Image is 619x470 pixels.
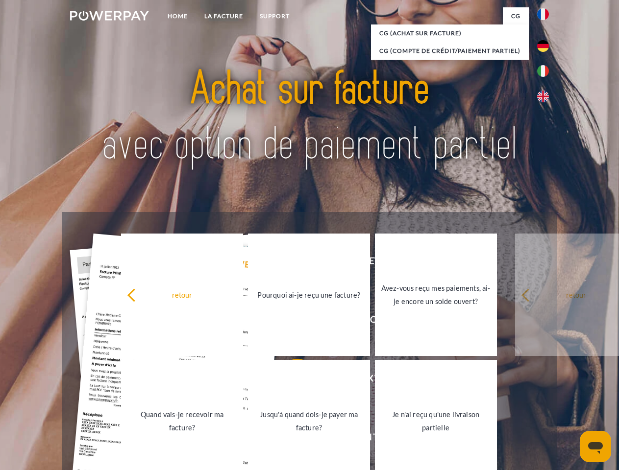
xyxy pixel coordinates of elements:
[381,408,491,434] div: Je n'ai reçu qu'une livraison partielle
[254,288,364,301] div: Pourquoi ai-je reçu une facture?
[371,42,529,60] a: CG (Compte de crédit/paiement partiel)
[127,288,237,301] div: retour
[251,7,298,25] a: Support
[537,8,549,20] img: fr
[537,40,549,52] img: de
[94,47,525,188] img: title-powerpay_fr.svg
[159,7,196,25] a: Home
[375,234,497,356] a: Avez-vous reçu mes paiements, ai-je encore un solde ouvert?
[371,24,529,42] a: CG (achat sur facture)
[580,431,611,462] iframe: Bouton de lancement de la fenêtre de messagerie
[127,408,237,434] div: Quand vais-je recevoir ma facture?
[196,7,251,25] a: LA FACTURE
[381,282,491,308] div: Avez-vous reçu mes paiements, ai-je encore un solde ouvert?
[537,65,549,77] img: it
[254,408,364,434] div: Jusqu'à quand dois-je payer ma facture?
[503,7,529,25] a: CG
[70,11,149,21] img: logo-powerpay-white.svg
[537,91,549,102] img: en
